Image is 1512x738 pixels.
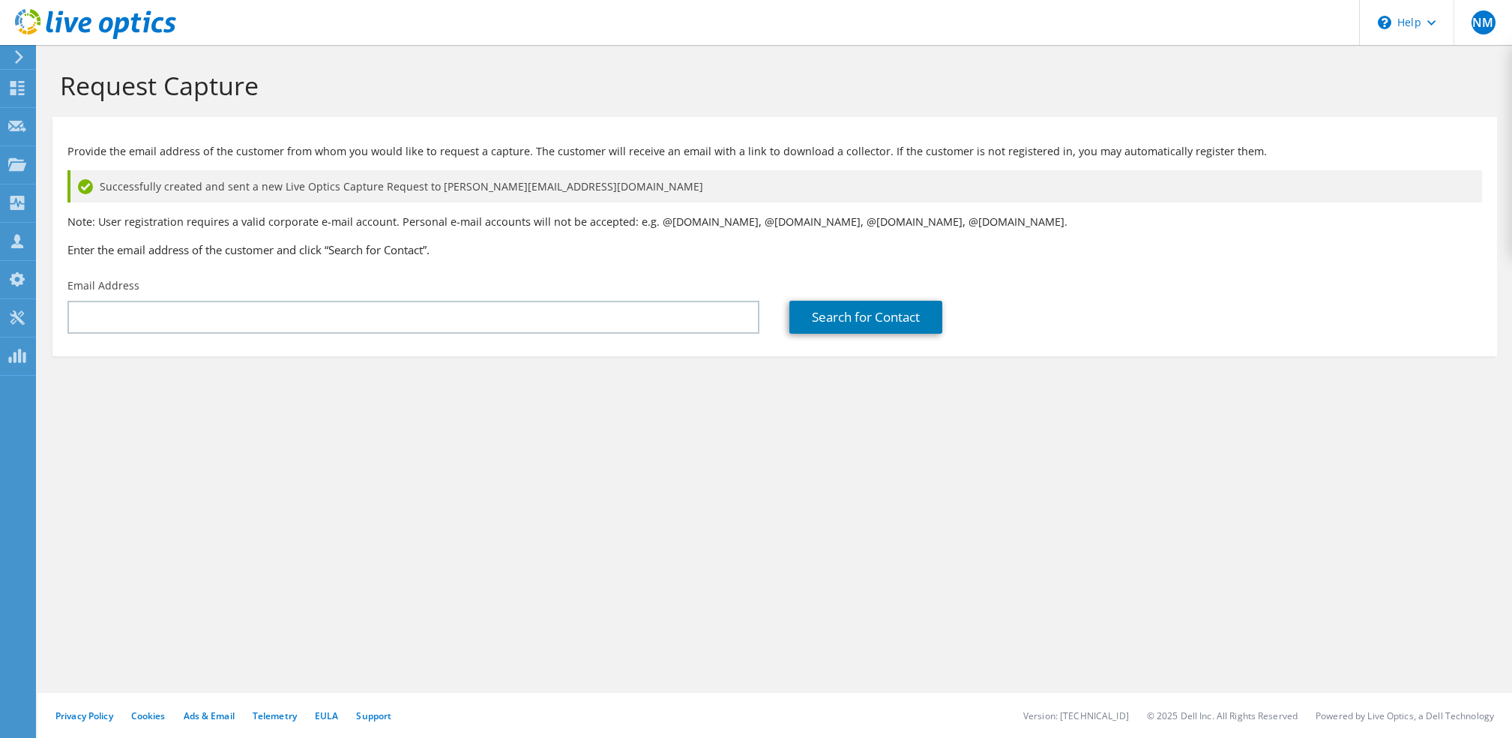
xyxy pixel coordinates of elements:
p: Note: User registration requires a valid corporate e-mail account. Personal e-mail accounts will ... [67,214,1482,230]
li: Powered by Live Optics, a Dell Technology [1316,709,1494,722]
li: © 2025 Dell Inc. All Rights Reserved [1147,709,1298,722]
p: Provide the email address of the customer from whom you would like to request a capture. The cust... [67,143,1482,160]
span: Successfully created and sent a new Live Optics Capture Request to [PERSON_NAME][EMAIL_ADDRESS][D... [100,178,703,195]
h1: Request Capture [60,70,1482,101]
svg: \n [1378,16,1391,29]
span: NM [1472,10,1496,34]
a: Privacy Policy [55,709,113,722]
a: Telemetry [253,709,297,722]
a: EULA [315,709,338,722]
a: Cookies [131,709,166,722]
li: Version: [TECHNICAL_ID] [1023,709,1129,722]
h3: Enter the email address of the customer and click “Search for Contact”. [67,241,1482,258]
a: Support [356,709,391,722]
label: Email Address [67,278,139,293]
a: Ads & Email [184,709,235,722]
a: Search for Contact [789,301,942,334]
